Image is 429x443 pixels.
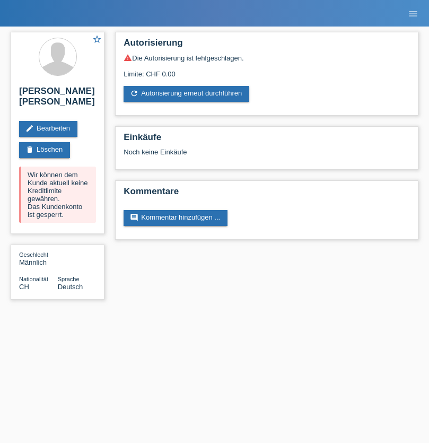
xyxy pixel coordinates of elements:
i: menu [408,8,418,19]
a: deleteLöschen [19,142,70,158]
a: commentKommentar hinzufügen ... [124,210,227,226]
div: Noch keine Einkäufe [124,148,410,164]
i: edit [25,124,34,133]
h2: Autorisierung [124,38,410,54]
h2: Einkäufe [124,132,410,148]
span: Schweiz [19,283,29,291]
span: Nationalität [19,276,48,282]
a: star_border [92,34,102,46]
a: refreshAutorisierung erneut durchführen [124,86,249,102]
i: refresh [130,89,138,98]
i: delete [25,145,34,154]
div: Die Autorisierung ist fehlgeschlagen. [124,54,410,62]
a: editBearbeiten [19,121,77,137]
span: Sprache [58,276,80,282]
div: Limite: CHF 0.00 [124,62,410,78]
h2: [PERSON_NAME] [PERSON_NAME] [19,86,96,112]
i: star_border [92,34,102,44]
i: comment [130,213,138,222]
div: Männlich [19,250,58,266]
div: Wir können dem Kunde aktuell keine Kreditlimite gewähren. Das Kundenkonto ist gesperrt. [19,167,96,223]
i: warning [124,54,132,62]
span: Geschlecht [19,251,48,258]
span: Deutsch [58,283,83,291]
a: menu [402,10,424,16]
h2: Kommentare [124,186,410,202]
